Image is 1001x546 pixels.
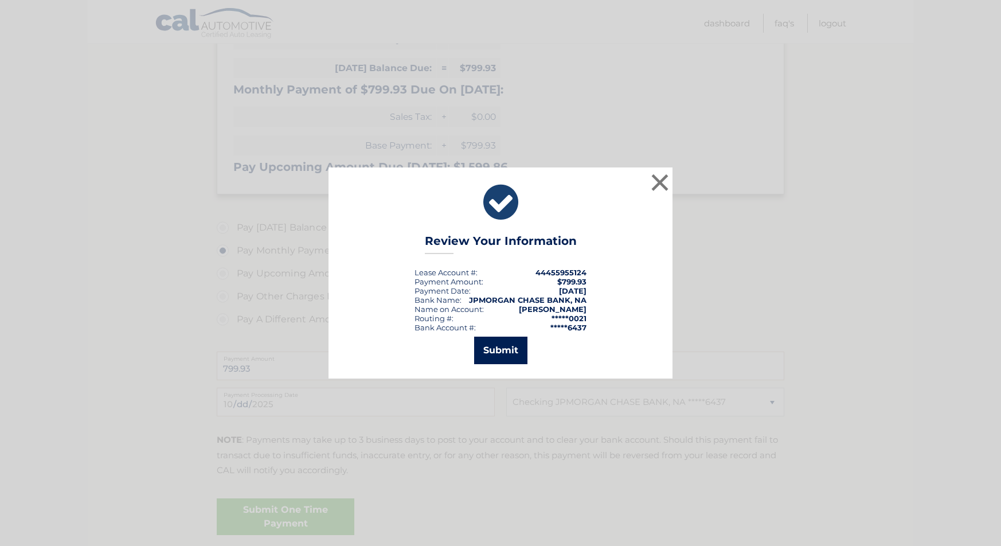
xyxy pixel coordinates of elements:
strong: JPMORGAN CHASE BANK, NA [469,295,586,305]
strong: [PERSON_NAME] [519,305,586,314]
div: Payment Amount: [415,277,483,286]
span: $799.93 [557,277,586,286]
div: Bank Account #: [415,323,476,332]
div: Bank Name: [415,295,462,305]
div: Name on Account: [415,305,484,314]
div: Routing #: [415,314,453,323]
div: : [415,286,471,295]
button: × [648,171,671,194]
strong: 44455955124 [535,268,586,277]
span: [DATE] [559,286,586,295]
div: Lease Account #: [415,268,478,277]
span: Payment Date [415,286,469,295]
h3: Review Your Information [425,234,577,254]
button: Submit [474,337,527,364]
